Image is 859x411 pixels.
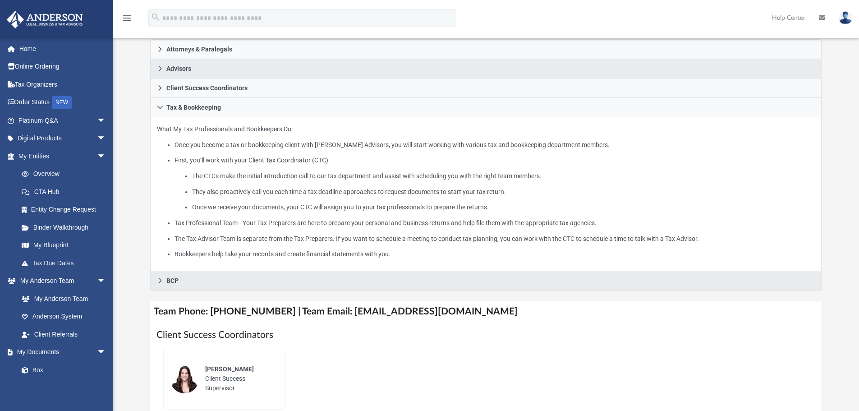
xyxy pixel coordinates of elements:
li: First, you’ll work with your Client Tax Coordinator (CTC) [175,155,815,213]
a: Binder Walkthrough [13,218,119,236]
span: [PERSON_NAME] [205,365,254,373]
li: Tax Professional Team—Your Tax Preparers are here to prepare your personal and business returns a... [175,217,815,229]
span: arrow_drop_down [97,272,115,291]
span: arrow_drop_down [97,343,115,362]
a: Client Referrals [13,325,115,343]
img: thumbnail [170,365,199,393]
a: My Anderson Team [13,290,110,308]
li: Once you become a tax or bookkeeping client with [PERSON_NAME] Advisors, you will start working w... [175,139,815,151]
li: They also proactively call you each time a tax deadline approaches to request documents to start ... [192,186,815,198]
a: Order StatusNEW [6,93,119,112]
span: Advisors [166,65,191,72]
a: Online Ordering [6,58,119,76]
span: arrow_drop_down [97,129,115,148]
a: My Blueprint [13,236,115,254]
div: NEW [52,96,72,109]
a: Anderson System [13,308,115,326]
h1: Client Success Coordinators [156,328,816,342]
a: Entity Change Request [13,201,119,219]
i: menu [122,13,133,23]
a: Tax & Bookkeeping [150,98,822,117]
a: Digital Productsarrow_drop_down [6,129,119,148]
a: CTA Hub [13,183,119,201]
a: Advisors [150,59,822,79]
img: Anderson Advisors Platinum Portal [4,11,86,28]
span: arrow_drop_down [97,111,115,130]
h4: Team Phone: [PHONE_NUMBER] | Team Email: [EMAIL_ADDRESS][DOMAIN_NAME] [150,301,822,322]
a: My Entitiesarrow_drop_down [6,147,119,165]
a: My Documentsarrow_drop_down [6,343,115,361]
a: My Anderson Teamarrow_drop_down [6,272,115,290]
a: Meeting Minutes [13,379,115,397]
li: Bookkeepers help take your records and create financial statements with you. [175,249,815,260]
a: BCP [150,271,822,291]
span: BCP [166,277,179,284]
p: What My Tax Professionals and Bookkeepers Do: [157,124,815,260]
a: Tax Due Dates [13,254,119,272]
i: search [151,12,161,22]
li: The CTCs make the initial introduction call to our tax department and assist with scheduling you ... [192,171,815,182]
img: User Pic [839,11,852,24]
a: Client Success Coordinators [150,79,822,98]
span: Tax & Bookkeeping [166,104,221,111]
a: Box [13,361,110,379]
a: Attorneys & Paralegals [150,39,822,59]
a: menu [122,17,133,23]
a: Tax Organizers [6,75,119,93]
div: Tax & Bookkeeping [150,117,822,272]
span: arrow_drop_down [97,147,115,166]
span: Attorneys & Paralegals [166,46,232,52]
a: Home [6,40,119,58]
div: Client Success Supervisor [199,358,278,399]
li: Once we receive your documents, your CTC will assign you to your tax professionals to prepare the... [192,202,815,213]
span: Client Success Coordinators [166,85,248,91]
a: Overview [13,165,119,183]
li: The Tax Advisor Team is separate from the Tax Preparers. If you want to schedule a meeting to con... [175,233,815,245]
a: Platinum Q&Aarrow_drop_down [6,111,119,129]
